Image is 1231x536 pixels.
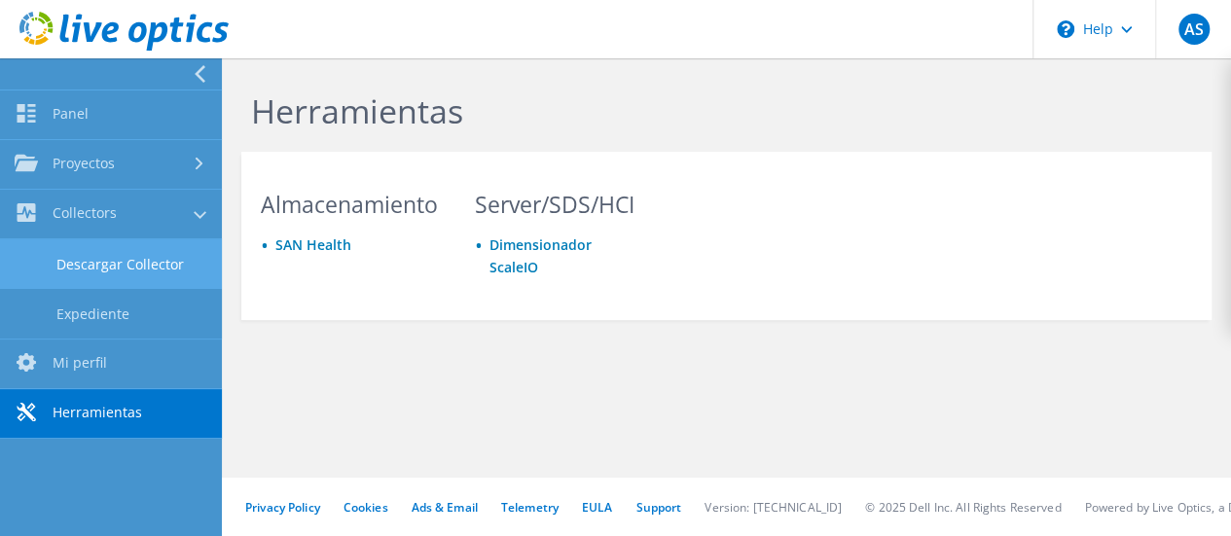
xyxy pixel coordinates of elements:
a: Privacy Policy [245,499,320,516]
a: Ads & Email [412,499,478,516]
a: Dimensionador ScaleIO [489,235,592,276]
a: Cookies [344,499,388,516]
svg: \n [1057,20,1074,38]
li: © 2025 Dell Inc. All Rights Reserved [865,499,1061,516]
a: EULA [582,499,612,516]
li: Version: [TECHNICAL_ID] [705,499,842,516]
a: SAN Health [275,235,351,254]
a: Telemetry [501,499,559,516]
h1: Herramientas [251,90,1192,131]
span: AS [1178,14,1210,45]
h3: Server/SDS/HCI [475,194,634,215]
h3: Almacenamiento [261,194,438,215]
a: Support [635,499,681,516]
